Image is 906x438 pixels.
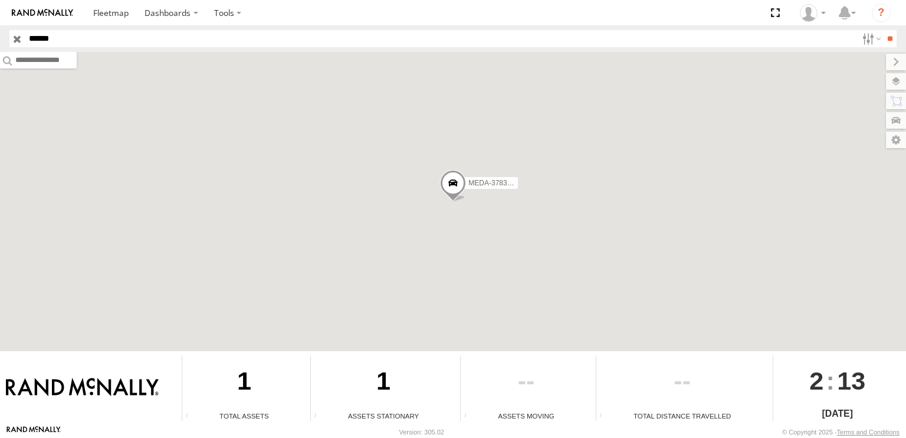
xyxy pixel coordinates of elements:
[837,355,865,406] span: 13
[596,412,614,421] div: Total distance travelled by all assets within specified date range and applied filters
[461,412,478,421] div: Total number of assets current in transit.
[182,412,200,421] div: Total number of Enabled Assets
[837,429,900,436] a: Terms and Conditions
[872,4,891,22] i: ?
[311,411,456,421] div: Assets Stationary
[461,411,591,421] div: Assets Moving
[6,378,159,398] img: Rand McNally
[182,355,306,411] div: 1
[468,178,536,187] span: MEDA-378371-Swing
[858,30,883,47] label: Search Filter Options
[596,411,769,421] div: Total Distance Travelled
[399,429,444,436] div: Version: 305.02
[6,426,61,438] a: Visit our Website
[773,355,902,406] div: :
[311,355,456,411] div: 1
[782,429,900,436] div: © Copyright 2025 -
[796,4,830,22] div: Jose Goitia
[311,412,329,421] div: Total number of assets current stationary.
[809,355,823,406] span: 2
[182,411,306,421] div: Total Assets
[886,132,906,148] label: Map Settings
[773,407,902,421] div: [DATE]
[12,9,73,17] img: rand-logo.svg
